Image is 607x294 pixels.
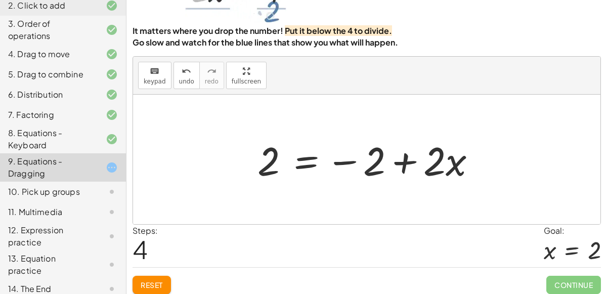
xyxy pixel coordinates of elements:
span: Reset [141,280,163,289]
div: 6. Distribution [8,89,90,101]
button: undoundo [174,62,200,89]
div: 5. Drag to combine [8,68,90,80]
span: undo [179,78,194,85]
div: 8. Equations - Keyboard [8,127,90,151]
span: fullscreen [232,78,261,85]
button: redoredo [199,62,224,89]
i: Task finished and correct. [106,24,118,36]
div: 12. Expression practice [8,224,90,248]
div: 9. Equations - Dragging [8,155,90,180]
button: Reset [133,276,171,294]
i: Task started. [106,161,118,174]
span: redo [205,78,219,85]
i: Task not started. [106,186,118,198]
i: Task finished and correct. [106,89,118,101]
div: 10. Pick up groups [8,186,90,198]
div: 13. Equation practice [8,253,90,277]
div: 7. Factoring [8,109,90,121]
i: redo [207,65,216,77]
div: 3. Order of operations [8,18,90,42]
div: Goal: [544,225,601,237]
strong: It matters where you drop the number! [133,25,283,36]
strong: Put it below the 4 to divide. [285,25,392,36]
label: Steps: [133,225,158,236]
div: 4. Drag to move [8,48,90,60]
i: Task finished and correct. [106,48,118,60]
strong: Go slow and watch for the blue lines that show you what will happen. [133,37,398,48]
i: Task finished and correct. [106,109,118,121]
i: Task finished and correct. [106,133,118,145]
i: Task not started. [106,230,118,242]
div: 11. Multimedia [8,206,90,218]
i: Task finished and correct. [106,68,118,80]
i: undo [182,65,191,77]
i: Task not started. [106,206,118,218]
i: keyboard [150,65,159,77]
span: keypad [144,78,166,85]
button: keyboardkeypad [138,62,171,89]
i: Task not started. [106,259,118,271]
span: 4 [133,234,148,265]
button: fullscreen [226,62,267,89]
